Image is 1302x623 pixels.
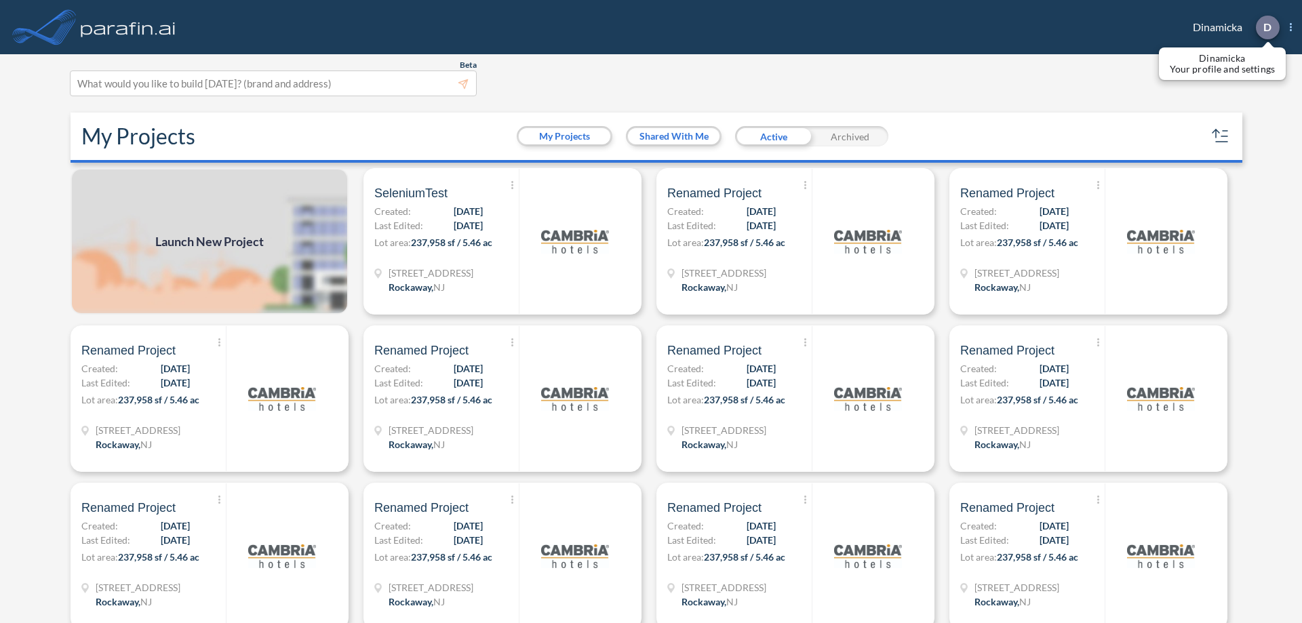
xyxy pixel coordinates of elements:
[81,376,130,390] span: Last Edited:
[454,519,483,533] span: [DATE]
[960,519,997,533] span: Created:
[747,519,776,533] span: [DATE]
[389,266,473,280] span: 321 Mt Hope Ave
[1172,16,1292,39] div: Dinamicka
[974,266,1059,280] span: 321 Mt Hope Ave
[974,423,1059,437] span: 321 Mt Hope Ave
[960,204,997,218] span: Created:
[248,522,316,590] img: logo
[974,280,1031,294] div: Rockaway, NJ
[389,437,445,451] div: Rockaway, NJ
[960,533,1009,547] span: Last Edited:
[541,207,609,275] img: logo
[81,394,118,405] span: Lot area:
[747,376,776,390] span: [DATE]
[118,394,199,405] span: 237,958 sf / 5.46 ac
[81,533,130,547] span: Last Edited:
[389,423,473,437] span: 321 Mt Hope Ave
[682,281,726,293] span: Rockaway ,
[161,533,190,547] span: [DATE]
[389,280,445,294] div: Rockaway, NJ
[411,551,492,563] span: 237,958 sf / 5.46 ac
[1127,365,1195,433] img: logo
[71,168,349,315] img: add
[735,126,812,146] div: Active
[81,519,118,533] span: Created:
[704,394,785,405] span: 237,958 sf / 5.46 ac
[682,596,726,607] span: Rockaway ,
[96,596,140,607] span: Rockaway ,
[747,361,776,376] span: [DATE]
[997,394,1078,405] span: 237,958 sf / 5.46 ac
[374,204,411,218] span: Created:
[541,365,609,433] img: logo
[433,439,445,450] span: NJ
[454,376,483,390] span: [DATE]
[834,365,902,433] img: logo
[1040,533,1069,547] span: [DATE]
[726,281,738,293] span: NJ
[704,551,785,563] span: 237,958 sf / 5.46 ac
[747,218,776,233] span: [DATE]
[667,500,762,516] span: Renamed Project
[541,522,609,590] img: logo
[248,365,316,433] img: logo
[834,207,902,275] img: logo
[433,596,445,607] span: NJ
[960,361,997,376] span: Created:
[1170,53,1275,64] p: Dinamicka
[704,237,785,248] span: 237,958 sf / 5.46 ac
[411,394,492,405] span: 237,958 sf / 5.46 ac
[682,439,726,450] span: Rockaway ,
[726,596,738,607] span: NJ
[1019,439,1031,450] span: NJ
[389,580,473,595] span: 321 Mt Hope Ave
[454,533,483,547] span: [DATE]
[1040,218,1069,233] span: [DATE]
[96,595,152,609] div: Rockaway, NJ
[667,519,704,533] span: Created:
[960,342,1054,359] span: Renamed Project
[682,580,766,595] span: 321 Mt Hope Ave
[454,218,483,233] span: [DATE]
[960,500,1054,516] span: Renamed Project
[682,266,766,280] span: 321 Mt Hope Ave
[71,168,349,315] a: Launch New Project
[667,342,762,359] span: Renamed Project
[81,551,118,563] span: Lot area:
[155,233,264,251] span: Launch New Project
[460,60,477,71] span: Beta
[997,237,1078,248] span: 237,958 sf / 5.46 ac
[81,123,195,149] h2: My Projects
[974,437,1031,451] div: Rockaway, NJ
[974,580,1059,595] span: 321 Mt Hope Ave
[454,361,483,376] span: [DATE]
[667,533,716,547] span: Last Edited:
[974,596,1019,607] span: Rockaway ,
[1127,207,1195,275] img: logo
[161,519,190,533] span: [DATE]
[81,361,118,376] span: Created:
[667,361,704,376] span: Created:
[374,218,423,233] span: Last Edited:
[960,185,1054,201] span: Renamed Project
[960,218,1009,233] span: Last Edited:
[667,376,716,390] span: Last Edited:
[1170,64,1275,75] p: Your profile and settings
[974,281,1019,293] span: Rockaway ,
[374,237,411,248] span: Lot area:
[374,394,411,405] span: Lot area:
[161,361,190,376] span: [DATE]
[1040,376,1069,390] span: [DATE]
[1263,21,1271,33] p: D
[960,551,997,563] span: Lot area:
[81,500,176,516] span: Renamed Project
[389,281,433,293] span: Rockaway ,
[960,376,1009,390] span: Last Edited:
[726,439,738,450] span: NJ
[374,342,469,359] span: Renamed Project
[1040,519,1069,533] span: [DATE]
[389,595,445,609] div: Rockaway, NJ
[747,204,776,218] span: [DATE]
[667,218,716,233] span: Last Edited:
